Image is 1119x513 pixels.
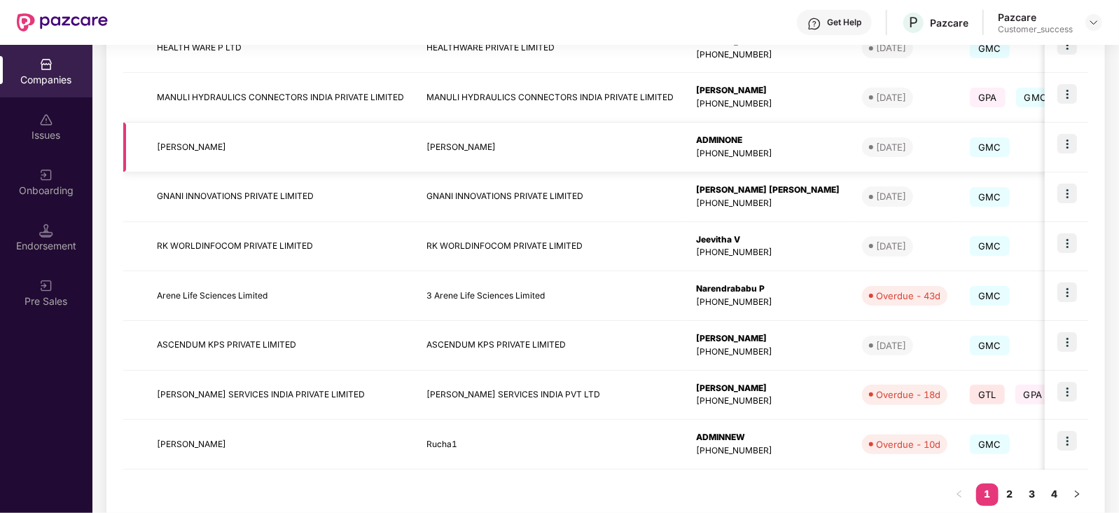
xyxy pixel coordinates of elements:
[696,332,840,346] div: [PERSON_NAME]
[146,123,415,172] td: [PERSON_NAME]
[696,395,840,408] div: [PHONE_NUMBER]
[415,123,685,172] td: [PERSON_NAME]
[146,271,415,321] td: Arene Life Sciences Limited
[999,484,1021,506] li: 2
[1057,382,1077,402] img: icon
[146,73,415,123] td: MANULI HYDRAULICS CONNECTORS INDIA PRIVATE LIMITED
[146,321,415,371] td: ASCENDUM KPS PRIVATE LIMITED
[1057,332,1077,352] img: icon
[415,321,685,371] td: ASCENDUM KPS PRIVATE LIMITED
[146,172,415,222] td: GNANI INNOVATIONS PRIVATE LIMITED
[696,346,840,359] div: [PHONE_NUMBER]
[1015,385,1051,404] span: GPA
[696,246,840,259] div: [PHONE_NUMBER]
[696,382,840,395] div: [PERSON_NAME]
[970,336,1010,355] span: GMC
[970,236,1010,256] span: GMC
[39,57,53,71] img: svg+xml;base64,PHN2ZyBpZD0iQ29tcGFuaWVzIiB4bWxucz0iaHR0cDovL3d3dy53My5vcmcvMjAwMC9zdmciIHdpZHRoPS...
[1021,484,1043,505] a: 3
[1057,282,1077,302] img: icon
[1066,484,1088,506] button: right
[970,385,1005,404] span: GTL
[998,24,1073,35] div: Customer_success
[17,13,108,32] img: New Pazcare Logo
[970,137,1010,157] span: GMC
[998,11,1073,24] div: Pazcare
[146,420,415,470] td: [PERSON_NAME]
[696,282,840,296] div: Narendrababu P
[415,371,685,420] td: [PERSON_NAME] SERVICES INDIA PVT LTD
[976,484,999,506] li: 1
[948,484,971,506] button: left
[827,17,861,28] div: Get Help
[1073,490,1081,498] span: right
[807,17,821,31] img: svg+xml;base64,PHN2ZyBpZD0iSGVscC0zMngzMiIgeG1sbnM9Imh0dHA6Ly93d3cudzMub3JnLzIwMDAvc3ZnIiB3aWR0aD...
[1088,17,1099,28] img: svg+xml;base64,PHN2ZyBpZD0iRHJvcGRvd24tMzJ4MzIiIHhtbG5zPSJodHRwOi8vd3d3LnczLm9yZy8yMDAwL3N2ZyIgd2...
[146,371,415,420] td: [PERSON_NAME] SERVICES INDIA PRIVATE LIMITED
[415,222,685,272] td: RK WORLDINFOCOM PRIVATE LIMITED
[1057,233,1077,253] img: icon
[970,39,1010,58] span: GMC
[696,233,840,247] div: Jeevitha V
[415,73,685,123] td: MANULI HYDRAULICS CONNECTORS INDIA PRIVATE LIMITED
[955,490,964,498] span: left
[696,97,840,111] div: [PHONE_NUMBER]
[146,24,415,74] td: HEALTH WARE P LTD
[415,172,685,222] td: GNANI INNOVATIONS PRIVATE LIMITED
[1066,484,1088,506] li: Next Page
[876,90,906,104] div: [DATE]
[39,113,53,127] img: svg+xml;base64,PHN2ZyBpZD0iSXNzdWVzX2Rpc2FibGVkIiB4bWxucz0iaHR0cDovL3d3dy53My5vcmcvMjAwMC9zdmciIH...
[930,16,968,29] div: Pazcare
[696,147,840,160] div: [PHONE_NUMBER]
[415,271,685,321] td: 3 Arene Life Sciences Limited
[1043,484,1066,506] li: 4
[876,388,940,402] div: Overdue - 18d
[876,140,906,154] div: [DATE]
[696,296,840,309] div: [PHONE_NUMBER]
[415,24,685,74] td: HEALTHWARE PRIVATE LIMITED
[876,189,906,203] div: [DATE]
[415,420,685,470] td: Rucha1
[876,41,906,55] div: [DATE]
[1057,431,1077,451] img: icon
[876,239,906,253] div: [DATE]
[1057,84,1077,104] img: icon
[39,168,53,182] img: svg+xml;base64,PHN2ZyB3aWR0aD0iMjAiIGhlaWdodD0iMjAiIHZpZXdCb3g9IjAgMCAyMCAyMCIgZmlsbD0ibm9uZSIgeG...
[970,286,1010,306] span: GMC
[696,444,840,458] div: [PHONE_NUMBER]
[876,338,906,353] div: [DATE]
[976,484,999,505] a: 1
[146,222,415,272] td: RK WORLDINFOCOM PRIVATE LIMITED
[999,484,1021,505] a: 2
[909,14,918,31] span: P
[39,224,53,238] img: svg+xml;base64,PHN2ZyB3aWR0aD0iMTQuNSIgaGVpZ2h0PSIxNC41IiB2aWV3Qm94PSIwIDAgMTYgMTYiIGZpbGw9Im5vbm...
[970,187,1010,207] span: GMC
[39,279,53,293] img: svg+xml;base64,PHN2ZyB3aWR0aD0iMjAiIGhlaWdodD0iMjAiIHZpZXdCb3g9IjAgMCAyMCAyMCIgZmlsbD0ibm9uZSIgeG...
[696,84,840,97] div: [PERSON_NAME]
[948,484,971,506] li: Previous Page
[696,184,840,197] div: [PERSON_NAME] [PERSON_NAME]
[1057,184,1077,203] img: icon
[1016,88,1056,107] span: GMC
[876,437,940,451] div: Overdue - 10d
[970,435,1010,454] span: GMC
[970,88,1006,107] span: GPA
[876,289,940,303] div: Overdue - 43d
[1043,484,1066,505] a: 4
[1021,484,1043,506] li: 3
[696,48,840,62] div: [PHONE_NUMBER]
[1057,134,1077,153] img: icon
[696,431,840,444] div: ADMINNEW
[696,197,840,210] div: [PHONE_NUMBER]
[696,134,840,147] div: ADMINONE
